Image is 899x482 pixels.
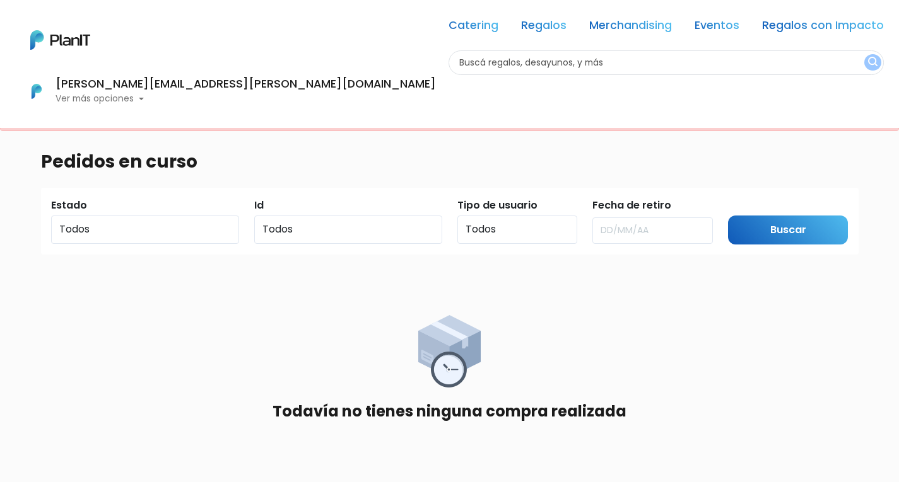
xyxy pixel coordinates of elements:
label: Estado [51,198,87,213]
a: Catering [449,20,498,35]
input: Buscar [728,215,849,245]
a: Regalos [521,20,567,35]
img: search_button-432b6d5273f82d61273b3651a40e1bd1b912527efae98b1b7a1b2c0702e16a8d.svg [868,57,878,69]
input: Buscá regalos, desayunos, y más [449,50,884,75]
input: DD/MM/AA [592,217,713,244]
h3: Pedidos en curso [41,151,197,173]
button: PlanIt Logo [PERSON_NAME][EMAIL_ADDRESS][PERSON_NAME][DOMAIN_NAME] Ver más opciones [15,75,436,108]
label: Tipo de usuario [457,198,538,213]
label: Submit [728,198,765,213]
a: Merchandising [589,20,672,35]
label: Id [254,198,264,213]
img: PlanIt Logo [23,77,50,105]
img: PlanIt Logo [30,30,90,50]
a: Regalos con Impacto [762,20,884,35]
a: Eventos [695,20,739,35]
h6: [PERSON_NAME][EMAIL_ADDRESS][PERSON_NAME][DOMAIN_NAME] [56,79,436,90]
p: Ver más opciones [56,95,436,103]
label: Fecha de retiro [592,198,671,213]
img: order_placed-5f5e6e39e5ae547ca3eba8c261e01d413ae1761c3de95d077eb410d5aebd280f.png [418,315,481,387]
h4: Todavía no tienes ninguna compra realizada [273,403,626,421]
